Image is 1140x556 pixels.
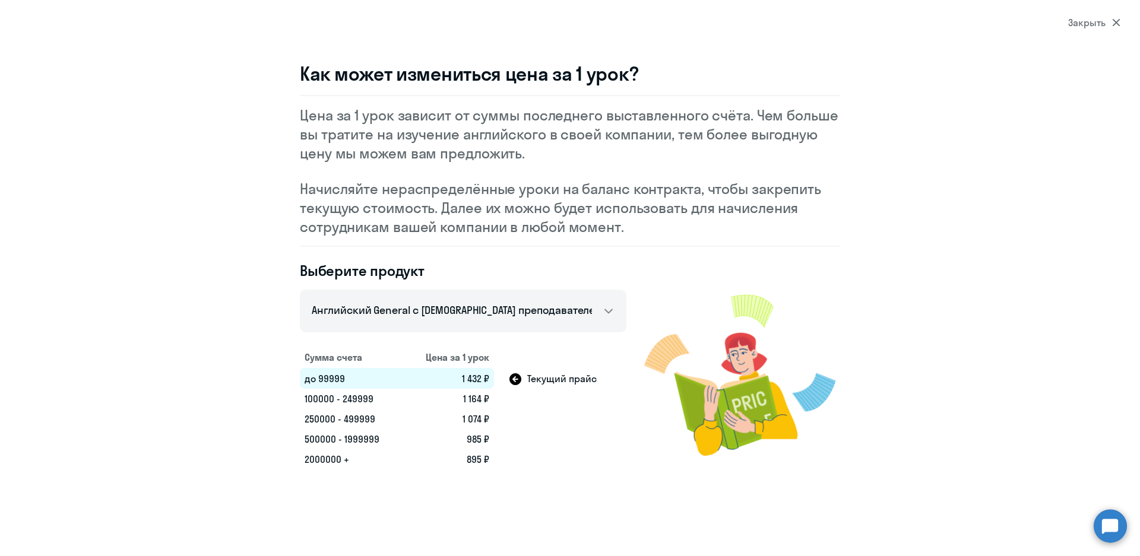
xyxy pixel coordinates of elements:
td: 250000 - 499999 [300,409,404,429]
th: Сумма счета [300,347,404,368]
td: Текущий прайс [494,368,626,389]
td: 1 432 ₽ [404,368,494,389]
h4: Выберите продукт [300,261,626,280]
td: до 99999 [300,368,404,389]
td: 2000000 + [300,449,404,469]
td: 100000 - 249999 [300,389,404,409]
td: 1 164 ₽ [404,389,494,409]
th: Цена за 1 урок [404,347,494,368]
p: Цена за 1 урок зависит от суммы последнего выставленного счёта. Чем больше вы тратите на изучение... [300,106,840,163]
td: 985 ₽ [404,429,494,449]
td: 895 ₽ [404,449,494,469]
img: modal-image.png [644,280,840,469]
div: Закрыть [1068,15,1120,30]
td: 500000 - 1999999 [300,429,404,449]
h3: Как может измениться цена за 1 урок? [300,62,840,85]
p: Начисляйте нераспределённые уроки на баланс контракта, чтобы закрепить текущую стоимость. Далее и... [300,179,840,236]
td: 1 074 ₽ [404,409,494,429]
